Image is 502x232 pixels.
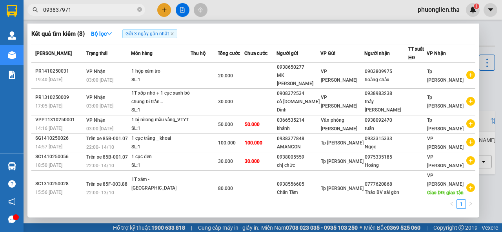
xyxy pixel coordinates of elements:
[466,199,475,209] button: right
[218,186,233,191] span: 80.000
[449,201,454,206] span: left
[131,161,190,170] div: SL: 1
[8,162,16,170] img: warehouse-icon
[277,180,320,188] div: 0938556605
[427,173,464,187] span: VP [PERSON_NAME]
[35,116,84,124] div: VPPT1310250001
[131,193,190,201] div: SL: 1
[466,71,475,79] span: plus-circle
[218,51,240,56] span: Tổng cước
[218,99,233,104] span: 30.000
[35,77,62,82] span: 19:40 [DATE]
[466,119,475,128] span: plus-circle
[427,154,464,168] span: VP [PERSON_NAME]
[427,51,446,56] span: VP Nhận
[365,116,408,124] div: 0938092470
[170,32,174,36] span: close
[131,76,190,84] div: SL: 1
[35,180,84,188] div: SG1310250028
[466,199,475,209] li: Next Page
[137,6,142,14] span: close-circle
[364,51,390,56] span: Người nhận
[131,124,190,133] div: SL: 1
[7,5,17,17] img: logo-vxr
[85,27,118,40] button: Bộ lọcdown
[35,67,84,75] div: PR1410250031
[277,116,320,124] div: 0366535214
[8,198,16,205] span: notification
[365,124,408,133] div: tuấn
[447,199,457,209] li: Previous Page
[457,200,466,208] a: 1
[86,77,113,83] span: 03:00 [DATE]
[8,31,16,40] img: warehouse-icon
[43,5,136,14] input: Tìm tên, số ĐT hoặc mã đơn
[35,144,62,150] span: 14:57 [DATE]
[277,161,320,170] div: chị chức
[466,183,475,192] span: plus-circle
[365,98,408,114] div: thầy [PERSON_NAME]
[35,51,72,56] span: [PERSON_NAME]
[427,117,464,132] span: Tp [PERSON_NAME]
[277,135,320,143] div: 0938377848
[35,126,62,131] span: 14:16 [DATE]
[321,159,364,164] span: Tp [PERSON_NAME]
[427,136,464,150] span: VP [PERSON_NAME]
[277,124,320,133] div: khánh
[131,153,190,161] div: 1 cục đen
[33,7,38,13] span: search
[8,71,16,79] img: solution-icon
[91,31,112,37] strong: Bộ lọc
[365,90,408,98] div: 0938983238
[131,134,190,143] div: 1 cục trắng _ khoai
[321,140,364,146] span: Tp [PERSON_NAME]
[35,153,84,161] div: SG1410250056
[86,95,105,100] span: VP Nhận
[365,180,408,188] div: 0777620868
[365,135,408,143] div: 0933315333
[86,163,114,168] span: 22:00 - 14/10
[131,89,190,106] div: 1T xốp nhỏ + 1 cục xanh bỏ chung bi trắn...
[8,216,16,223] span: message
[31,30,85,38] h3: Kết quả tìm kiếm ( 8 )
[277,71,320,88] div: MK [PERSON_NAME]
[218,140,236,146] span: 100.000
[277,98,320,114] div: cô [DOMAIN_NAME] Dinh
[131,143,190,152] div: SL: 1
[277,63,320,71] div: 0938650277
[137,7,142,12] span: close-circle
[86,69,105,74] span: VP Nhận
[131,106,190,115] div: SL: 1
[86,117,105,123] span: VP Nhận
[365,68,408,76] div: 0903809975
[321,117,357,132] span: Văn phòng [PERSON_NAME]
[131,51,153,56] span: Món hàng
[365,143,408,151] div: Ngọc
[131,116,190,124] div: 1 bị nilong màu vàng_VTYT
[457,199,466,209] li: 1
[466,97,475,106] span: plus-circle
[86,103,113,109] span: 03:00 [DATE]
[131,175,190,192] div: 1T xám - [GEOGRAPHIC_DATA]
[365,76,408,84] div: hoàng châu
[408,46,424,60] span: TT xuất HĐ
[466,156,475,165] span: plus-circle
[131,67,190,76] div: 1 hộp xám tro
[86,51,107,56] span: Trạng thái
[218,122,233,127] span: 50.000
[277,90,320,98] div: 0908372534
[218,73,233,79] span: 20.000
[320,51,335,56] span: VP Gửi
[35,103,62,109] span: 17:05 [DATE]
[365,188,408,197] div: Thảo BV sài gòn
[466,138,475,146] span: plus-circle
[107,31,112,37] span: down
[245,122,260,127] span: 50.000
[218,159,233,164] span: 30.000
[86,136,128,141] span: Trên xe 85B-001.07
[277,188,320,197] div: Chân Tâm
[35,93,84,102] div: PR1310250009
[245,159,260,164] span: 30.000
[35,134,84,142] div: SG1410250026
[427,190,464,204] span: Giao DĐ: giao tận nơi BV SGPR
